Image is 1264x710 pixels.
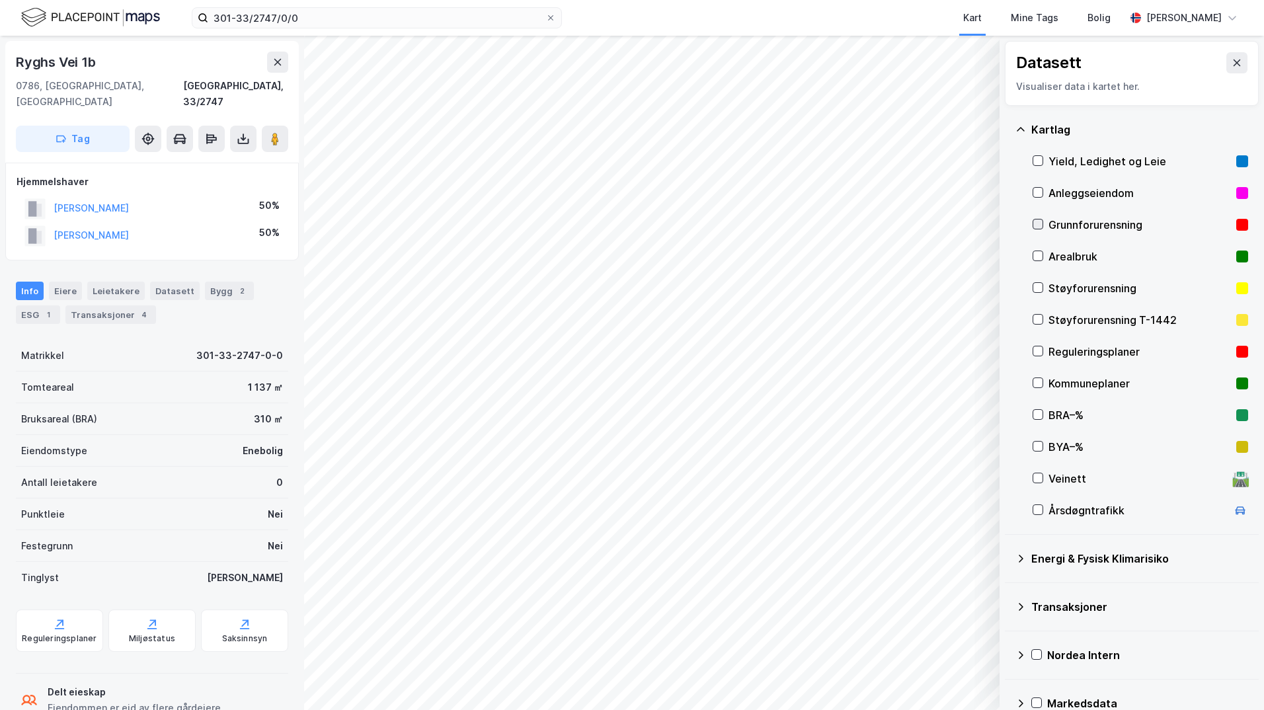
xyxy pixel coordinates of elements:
[963,10,982,26] div: Kart
[21,538,73,554] div: Festegrunn
[205,282,254,300] div: Bygg
[1048,344,1231,360] div: Reguleringsplaner
[129,633,175,644] div: Miljøstatus
[16,52,99,73] div: Ryghs Vei 1b
[208,8,545,28] input: Søk på adresse, matrikkel, gårdeiere, leietakere eller personer
[254,411,283,427] div: 310 ㎡
[183,78,288,110] div: [GEOGRAPHIC_DATA], 33/2747
[87,282,145,300] div: Leietakere
[1087,10,1111,26] div: Bolig
[21,379,74,395] div: Tomteareal
[196,348,283,364] div: 301-33-2747-0-0
[21,506,65,522] div: Punktleie
[21,6,160,29] img: logo.f888ab2527a4732fd821a326f86c7f29.svg
[1198,647,1264,710] iframe: Chat Widget
[16,305,60,324] div: ESG
[222,633,268,644] div: Saksinnsyn
[1048,407,1231,423] div: BRA–%
[16,78,183,110] div: 0786, [GEOGRAPHIC_DATA], [GEOGRAPHIC_DATA]
[1011,10,1058,26] div: Mine Tags
[1146,10,1222,26] div: [PERSON_NAME]
[1048,439,1231,455] div: BYA–%
[16,282,44,300] div: Info
[1016,79,1247,95] div: Visualiser data i kartet her.
[17,174,288,190] div: Hjemmelshaver
[1031,599,1248,615] div: Transaksjoner
[48,684,221,700] div: Delt eieskap
[1048,471,1227,487] div: Veinett
[22,633,97,644] div: Reguleringsplaner
[268,506,283,522] div: Nei
[1031,551,1248,567] div: Energi & Fysisk Klimarisiko
[150,282,200,300] div: Datasett
[259,198,280,214] div: 50%
[243,443,283,459] div: Enebolig
[1048,312,1231,328] div: Støyforurensning T-1442
[1048,153,1231,169] div: Yield, Ledighet og Leie
[21,570,59,586] div: Tinglyst
[49,282,82,300] div: Eiere
[1047,647,1248,663] div: Nordea Intern
[259,225,280,241] div: 50%
[1016,52,1082,73] div: Datasett
[1048,249,1231,264] div: Arealbruk
[1048,375,1231,391] div: Kommuneplaner
[1232,470,1249,487] div: 🛣️
[276,475,283,491] div: 0
[21,411,97,427] div: Bruksareal (BRA)
[42,308,55,321] div: 1
[65,305,156,324] div: Transaksjoner
[268,538,283,554] div: Nei
[1048,217,1231,233] div: Grunnforurensning
[21,348,64,364] div: Matrikkel
[1048,502,1227,518] div: Årsdøgntrafikk
[207,570,283,586] div: [PERSON_NAME]
[1048,280,1231,296] div: Støyforurensning
[248,379,283,395] div: 1 137 ㎡
[21,475,97,491] div: Antall leietakere
[138,308,151,321] div: 4
[21,443,87,459] div: Eiendomstype
[1048,185,1231,201] div: Anleggseiendom
[1031,122,1248,138] div: Kartlag
[235,284,249,297] div: 2
[16,126,130,152] button: Tag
